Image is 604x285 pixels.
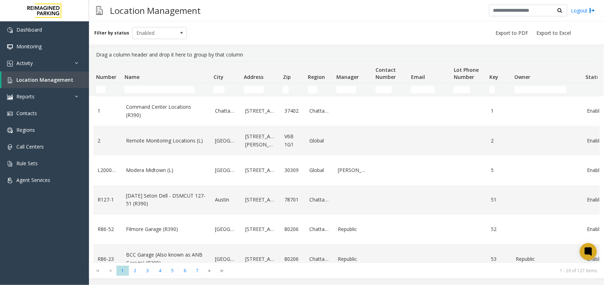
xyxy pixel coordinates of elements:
[495,29,528,37] span: Export to PDF
[283,86,289,93] input: Zip Filter
[98,225,117,233] a: R86-52
[283,74,291,80] span: Zip
[245,133,276,149] a: [STREET_ADDRESS][PERSON_NAME]
[7,128,13,133] img: 'icon'
[338,225,368,233] a: Republic
[338,166,368,174] a: [PERSON_NAME]
[191,266,204,275] span: Page 7
[214,74,224,80] span: City
[534,28,574,38] button: Export to Excel
[214,86,225,93] input: City Filter
[244,74,263,80] span: Address
[245,196,276,204] a: [STREET_ADDRESS]
[98,107,117,115] a: 1
[16,110,37,117] span: Contacts
[233,268,597,274] kendo-pager-info: 1 - 20 of 127 items
[338,255,368,263] a: Republic
[587,255,603,263] a: Enabled
[94,30,129,36] label: Filter by status
[491,137,507,145] a: 2
[126,192,206,208] a: [DATE] Seton Dell - DSMCUT 127-51 (R390)
[89,61,604,263] div: Data table
[215,107,237,115] a: Chattanooga
[571,7,595,14] a: Logout
[16,143,44,150] span: Call Centers
[126,103,206,119] a: Command Center Locations (R390)
[487,83,511,96] td: Key Filter
[166,266,179,275] span: Page 5
[514,86,566,93] input: Owner Filter
[491,225,507,233] a: 52
[308,74,325,80] span: Region
[106,2,204,19] h3: Location Management
[491,255,507,263] a: 53
[245,166,276,174] a: [STREET_ADDRESS]
[284,196,301,204] a: 78701
[284,225,301,233] a: 80206
[179,266,191,275] span: Page 6
[284,255,301,263] a: 80206
[204,266,216,276] span: Go to the next page
[96,2,103,19] img: pageIcon
[489,74,498,80] span: Key
[126,251,206,267] a: BCC Garage (Also known as ANB Garage) (R390)
[493,28,531,38] button: Export to PDF
[98,196,117,204] a: R127-1
[1,71,89,88] a: Location Management
[126,225,206,233] a: Filmore Garage (R390)
[309,107,329,115] a: Chattanooga
[280,83,305,96] td: Zip Filter
[98,166,117,174] a: L20000500
[489,86,495,93] input: Key Filter
[98,137,117,145] a: 2
[16,26,42,33] span: Dashboard
[7,44,13,50] img: 'icon'
[96,74,116,80] span: Number
[16,93,35,100] span: Reports
[205,268,215,274] span: Go to the next page
[7,77,13,83] img: 'icon'
[141,266,154,275] span: Page 3
[587,225,603,233] a: Enabled
[491,196,507,204] a: 51
[284,166,301,174] a: 30309
[373,83,408,96] td: Contact Number Filter
[333,83,373,96] td: Manager Filter
[245,107,276,115] a: [STREET_ADDRESS]
[96,86,105,93] input: Number Filter
[309,166,329,174] a: Global
[116,266,129,275] span: Page 1
[516,255,578,263] a: Republic
[514,74,530,80] span: Owner
[587,196,603,204] a: Enabled
[16,127,35,133] span: Regions
[241,83,280,96] td: Address Filter
[125,86,194,93] input: Name Filter
[491,107,507,115] a: 1
[93,83,122,96] td: Number Filter
[216,266,229,276] span: Go to the last page
[126,166,206,174] a: Modera Midtown (L)
[284,107,301,115] a: 37402
[309,137,329,145] a: Global
[93,48,600,61] div: Drag a column header and drop it here to group by that column
[215,255,237,263] a: [GEOGRAPHIC_DATA]
[215,225,237,233] a: [GEOGRAPHIC_DATA]
[16,76,73,83] span: Location Management
[454,66,479,80] span: Lot Phone Number
[129,266,141,275] span: Page 2
[132,27,176,39] span: Enabled
[154,266,166,275] span: Page 4
[16,43,42,50] span: Monitoring
[122,83,211,96] td: Name Filter
[16,60,33,66] span: Activity
[7,161,13,167] img: 'icon'
[16,177,50,183] span: Agent Services
[587,166,603,174] a: Enabled
[7,27,13,33] img: 'icon'
[511,83,583,96] td: Owner Filter
[587,107,603,115] a: Enabled
[126,137,206,145] a: Remote Monitoring Locations (L)
[536,29,571,37] span: Export to Excel
[451,83,487,96] td: Lot Phone Number Filter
